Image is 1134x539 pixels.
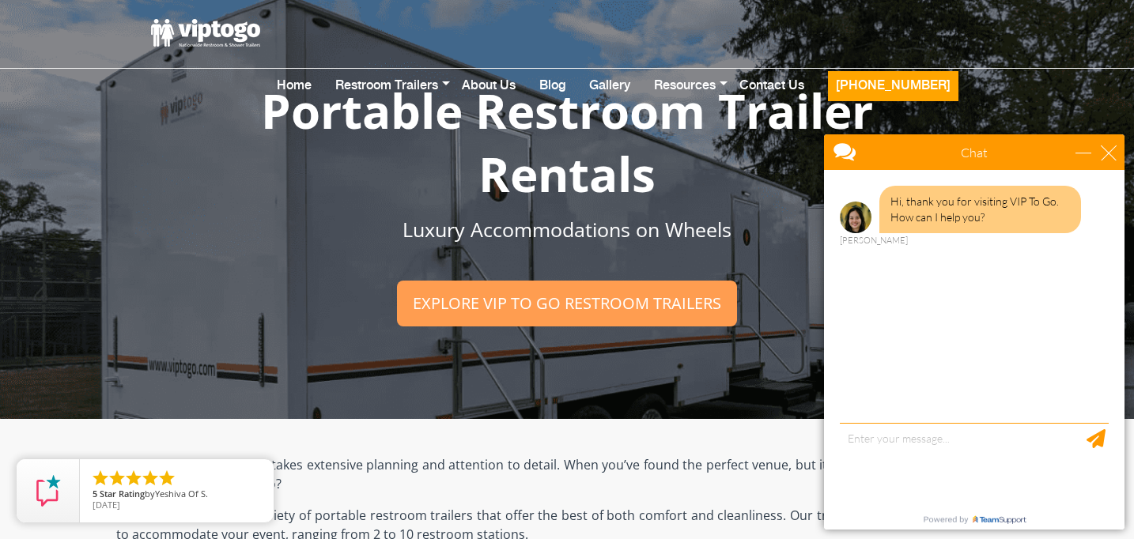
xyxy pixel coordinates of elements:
[828,71,958,101] button: [PHONE_NUMBER]
[642,65,728,127] a: Resources
[124,469,143,488] li: 
[450,65,527,127] a: About Us
[32,475,64,507] img: Review Rating
[403,216,731,243] span: Luxury Accommodations on Wheels
[157,469,176,488] li: 
[108,469,127,488] li: 
[93,489,261,500] span: by
[116,455,1018,493] p: Designing a special event takes extensive planning and attention to detail. When you’ve found the...
[323,65,450,127] a: Restroom Trailers
[261,78,873,206] span: Portable Restroom Trailer Rentals
[93,488,97,499] span: 5
[91,469,110,488] li: 
[93,499,120,511] span: [DATE]
[815,125,1134,539] iframe: Live Chat Box
[728,65,816,127] a: Contact Us
[397,281,737,326] a: Explore VIP To Go restroom trailers
[155,488,208,499] span: Yeshiva Of S.
[141,469,160,488] li: 
[577,65,642,127] a: Gallery
[527,65,577,127] a: Blog
[265,65,323,127] a: Home
[100,488,145,499] span: Star Rating
[816,65,970,135] a: [PHONE_NUMBER]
